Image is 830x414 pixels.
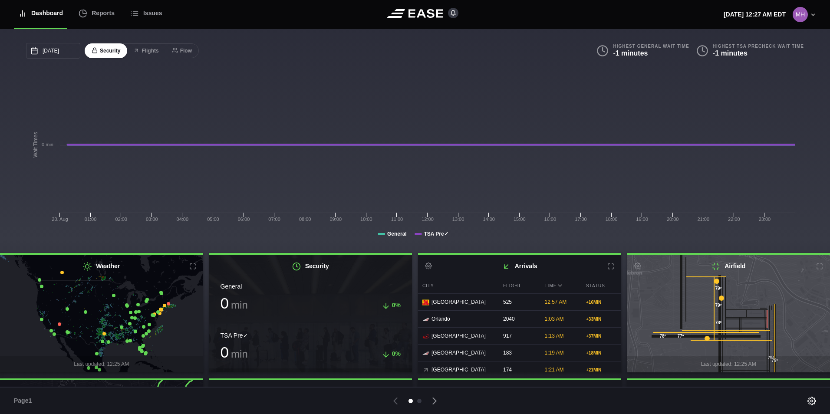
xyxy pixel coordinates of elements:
text: 02:00 [115,217,127,222]
h3: 0 [221,345,248,360]
h2: Arrivals [418,255,621,278]
p: [DATE] 12:27 AM EDT [724,10,786,19]
text: 11:00 [391,217,403,222]
div: 525 [499,294,538,310]
div: 174 [499,361,538,378]
text: 10:00 [360,217,372,222]
div: Status [582,278,621,293]
div: 183 [499,345,538,361]
text: 06:00 [238,217,250,222]
button: Flow [165,43,199,59]
div: + 21 MIN [586,367,617,373]
span: 0% [392,302,401,309]
div: 917 [499,328,538,344]
div: Flight [499,278,538,293]
div: Last updated: 12:25 AM [209,368,412,385]
span: 1:21 AM [545,367,564,373]
div: + 18 MIN [586,350,617,356]
div: + 37 MIN [586,333,617,339]
span: min [231,299,248,311]
span: 1:13 AM [545,333,564,339]
text: 01:00 [85,217,97,222]
tspan: Wait Times [33,132,39,158]
tspan: General [387,231,407,237]
div: + 16 MIN [586,299,617,306]
div: TSA Pre✓ [221,331,401,340]
span: Page 1 [14,396,36,405]
h3: 0 [221,296,248,311]
text: 05:00 [207,217,219,222]
span: 1:03 AM [545,316,564,322]
img: 8d1564f89ae08c1c7851ff747965b28a [793,7,808,22]
text: 19:00 [636,217,648,222]
text: 23:00 [759,217,771,222]
text: 13:00 [452,217,464,222]
button: Flights [126,43,165,59]
text: 16:00 [544,217,557,222]
text: 15:00 [514,217,526,222]
div: + 33 MIN [586,316,617,322]
span: 0% [392,350,401,357]
div: General [221,282,401,291]
text: 04:00 [177,217,189,222]
text: 14:00 [483,217,495,222]
tspan: 20. Aug [52,217,68,222]
text: 08:00 [299,217,311,222]
text: 21:00 [697,217,709,222]
b: Highest General Wait Time [613,43,689,49]
span: min [231,348,248,360]
b: -1 minutes [613,49,648,57]
div: City [418,278,497,293]
tspan: TSA Pre✓ [424,231,448,237]
text: 09:00 [329,217,342,222]
text: 20:00 [667,217,679,222]
div: Time [540,278,580,293]
h2: Security [209,255,412,278]
h2: Departures [418,380,621,403]
span: 12:57 AM [545,299,567,305]
text: 03:00 [146,217,158,222]
text: 22:00 [728,217,740,222]
span: Orlando [431,315,450,323]
h2: Parking [209,380,412,403]
span: [GEOGRAPHIC_DATA] [431,298,486,306]
b: -1 minutes [713,49,748,57]
span: [GEOGRAPHIC_DATA] [431,332,486,340]
tspan: 0 min [42,142,53,147]
span: [GEOGRAPHIC_DATA] [431,349,486,357]
span: [GEOGRAPHIC_DATA] [431,366,486,374]
text: 17:00 [575,217,587,222]
text: 18:00 [606,217,618,222]
text: 07:00 [268,217,280,222]
span: 1:19 AM [545,350,564,356]
div: 2040 [499,311,538,327]
input: mm/dd/yyyy [26,43,80,59]
b: Highest TSA PreCheck Wait Time [713,43,804,49]
text: 12:00 [422,217,434,222]
button: Security [85,43,127,59]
